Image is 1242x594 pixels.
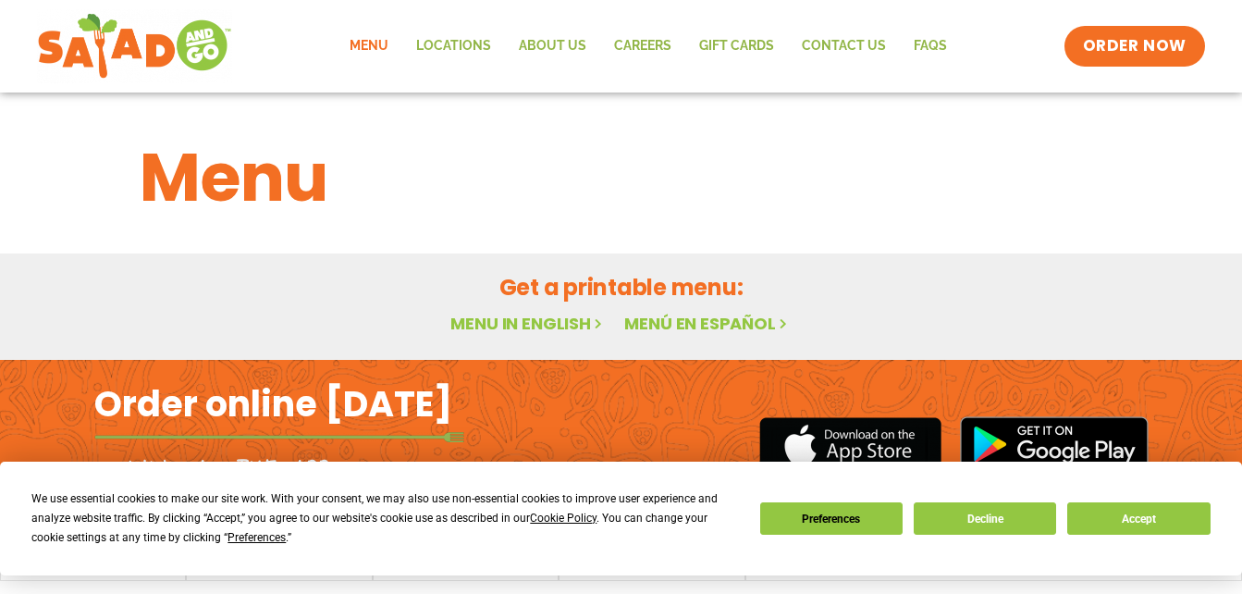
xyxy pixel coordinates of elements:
[94,432,464,442] img: fork
[530,512,596,525] span: Cookie Policy
[140,128,1103,228] h1: Menu
[94,455,330,507] h2: Download the app
[1083,35,1187,57] span: ORDER NOW
[960,416,1149,472] img: google_play
[94,381,452,427] h2: Order online [DATE]
[31,489,737,548] div: We use essential cookies to make our site work. With your consent, we may also use non-essential ...
[914,502,1056,535] button: Decline
[1067,502,1210,535] button: Accept
[450,312,606,335] a: Menu in English
[788,25,900,68] a: Contact Us
[140,271,1103,303] h2: Get a printable menu:
[402,25,505,68] a: Locations
[336,25,402,68] a: Menu
[624,312,791,335] a: Menú en español
[759,415,941,475] img: appstore
[336,25,961,68] nav: Menu
[1064,26,1205,67] a: ORDER NOW
[37,9,232,83] img: new-SAG-logo-768×292
[685,25,788,68] a: GIFT CARDS
[227,531,286,544] span: Preferences
[600,25,685,68] a: Careers
[760,502,903,535] button: Preferences
[505,25,600,68] a: About Us
[900,25,961,68] a: FAQs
